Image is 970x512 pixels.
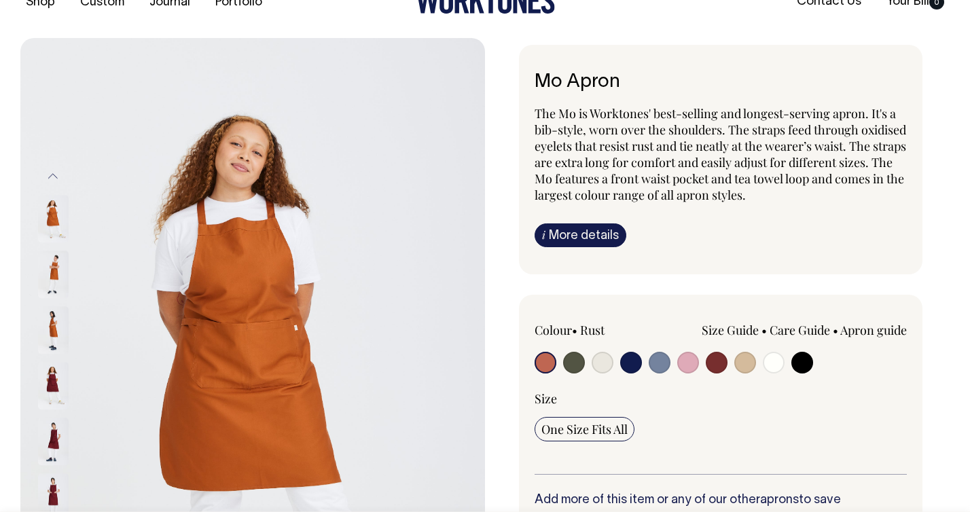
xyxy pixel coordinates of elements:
[535,105,906,203] span: The Mo is Worktones' best-selling and longest-serving apron. It's a bib-style, worn over the shou...
[38,418,69,466] img: burgundy
[580,322,605,338] label: Rust
[38,251,69,299] img: rust
[572,322,577,338] span: •
[761,322,767,338] span: •
[541,421,628,437] span: One Size Fits All
[43,161,63,191] button: Previous
[833,322,838,338] span: •
[702,322,759,338] a: Size Guide
[542,227,545,242] span: i
[535,322,683,338] div: Colour
[38,196,69,243] img: rust
[535,390,907,407] div: Size
[760,494,799,506] a: aprons
[535,417,634,441] input: One Size Fits All
[38,363,69,410] img: burgundy
[535,72,907,93] h6: Mo Apron
[38,307,69,354] img: rust
[840,322,907,338] a: Apron guide
[535,223,626,247] a: iMore details
[770,322,830,338] a: Care Guide
[535,494,907,507] h6: Add more of this item or any of our other to save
